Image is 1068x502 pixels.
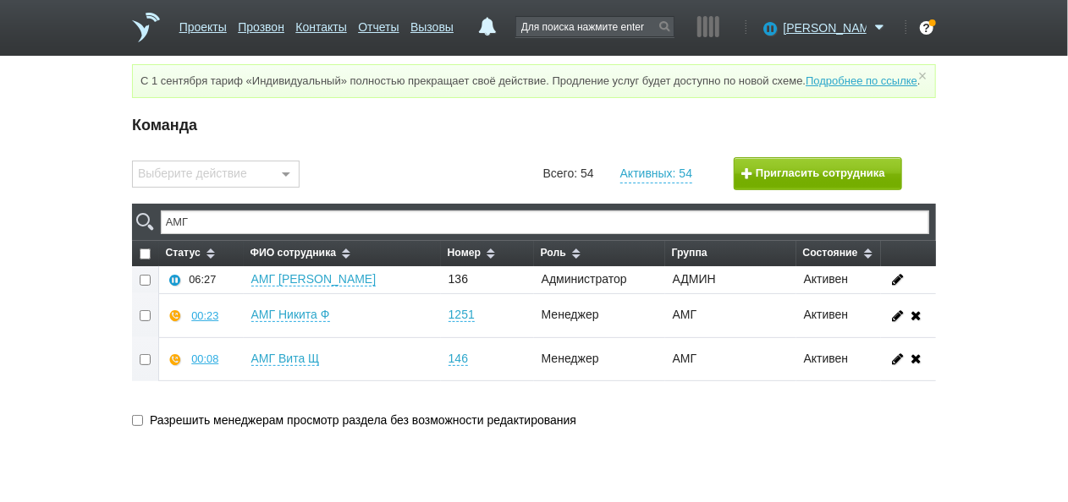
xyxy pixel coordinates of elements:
[410,12,454,36] a: Вызовы
[250,247,337,259] span: ФИО сотрудника
[161,210,929,234] input: Быстрый поиск
[295,12,346,36] a: Контакты
[804,272,849,286] span: Активен
[251,308,330,322] a: АМГ Никита Ф
[166,247,201,259] span: Статус
[132,13,160,42] a: На главную
[804,308,849,321] span: Активен
[358,12,399,36] a: Отчеты
[541,247,566,259] span: Роль
[449,272,468,286] span: 136
[189,301,221,330] button: 00:23
[803,247,858,259] span: Состояние
[150,412,576,429] label: Разрешить менеджерам просмотр раздела без возможности редактирования
[673,352,697,365] span: АМГ
[449,308,475,322] a: 1251
[238,12,284,36] a: Прозвон
[542,272,627,286] span: Администратор
[189,344,221,374] button: 00:08
[189,273,216,286] div: 06:27
[804,352,849,365] span: Активен
[673,308,697,321] span: АМГ
[542,352,599,365] span: Менеджер
[543,165,594,183] a: Всего: 54
[516,17,674,36] input: Для поиска нажмите enter
[191,352,218,365] div: 00:08
[132,115,936,136] h5: Команда
[251,272,377,286] a: АМГ [PERSON_NAME]
[132,64,936,98] div: С 1 сентября тариф «Индивидуальный» полностью прекращает своё действие. Продление услуг будет дос...
[448,247,482,259] span: Номер
[806,74,917,87] a: Подробнее по ссылке
[784,18,889,35] a: [PERSON_NAME]
[920,21,933,35] div: ?
[542,308,599,321] span: Менеджер
[191,309,218,322] div: 00:23
[449,352,468,366] a: 146
[915,72,930,79] a: ×
[673,272,716,286] span: АДМИН
[734,157,903,190] button: Пригласить сотрудника
[251,352,320,366] a: АМГ Вита Щ
[620,165,692,183] a: Активных: 54
[784,19,867,36] span: [PERSON_NAME]
[179,12,227,36] a: Проекты
[672,247,707,259] span: Группа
